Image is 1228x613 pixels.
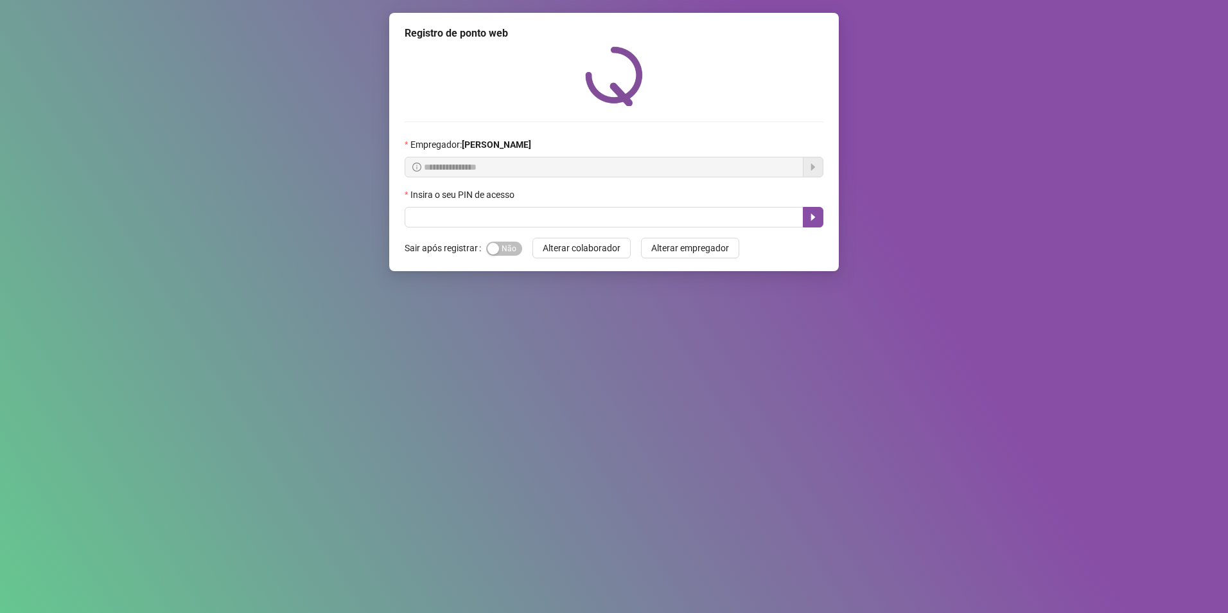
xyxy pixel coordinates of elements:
span: Alterar colaborador [543,241,620,255]
label: Insira o seu PIN de acesso [405,188,523,202]
button: Alterar colaborador [532,238,631,258]
span: caret-right [808,212,818,222]
strong: [PERSON_NAME] [462,139,531,150]
img: QRPoint [585,46,643,106]
span: Empregador : [410,138,531,152]
div: Registro de ponto web [405,26,823,41]
span: info-circle [412,163,421,172]
button: Alterar empregador [641,238,739,258]
span: Alterar empregador [651,241,729,255]
label: Sair após registrar [405,238,486,258]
